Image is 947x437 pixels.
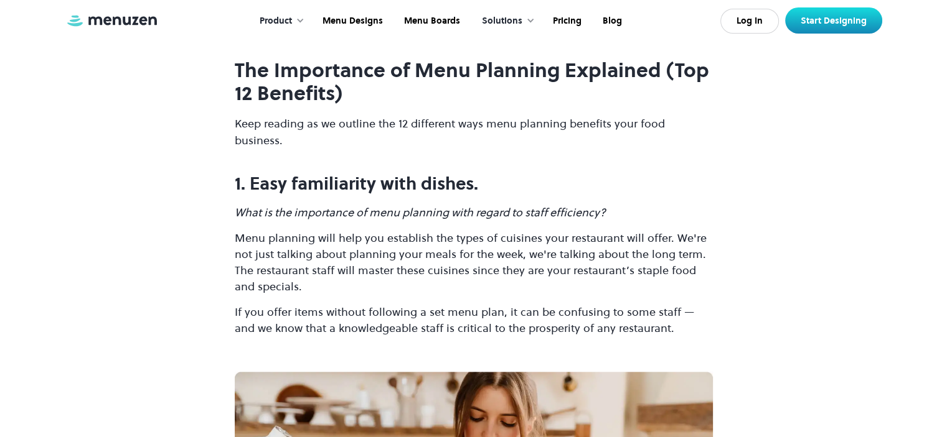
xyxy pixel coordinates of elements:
div: Solutions [482,14,522,28]
p: If you offer items without following a set menu plan, it can be confusing to some staff — and we ... [235,304,713,336]
p: Keep reading as we outline the 12 different ways menu planning benefits your food business. [235,116,713,148]
strong: The Importance of Menu Planning Explained (Top 12 Benefits) [235,57,709,107]
a: Menu Designs [311,2,392,40]
p: ‍ [235,346,713,362]
em: What is the importance of menu planning with regard to staff efficiency? [235,205,606,220]
a: Pricing [541,2,591,40]
div: Solutions [469,2,541,40]
a: Start Designing [785,7,882,34]
p: Menu planning will help you establish the types of cuisines your restaurant will offer. We're not... [235,230,713,295]
strong: 1. Easy familiarity with dishes. [235,172,478,195]
div: Product [247,2,311,40]
a: Blog [591,2,631,40]
a: Menu Boards [392,2,469,40]
div: Product [260,14,292,28]
a: Log In [720,9,779,34]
